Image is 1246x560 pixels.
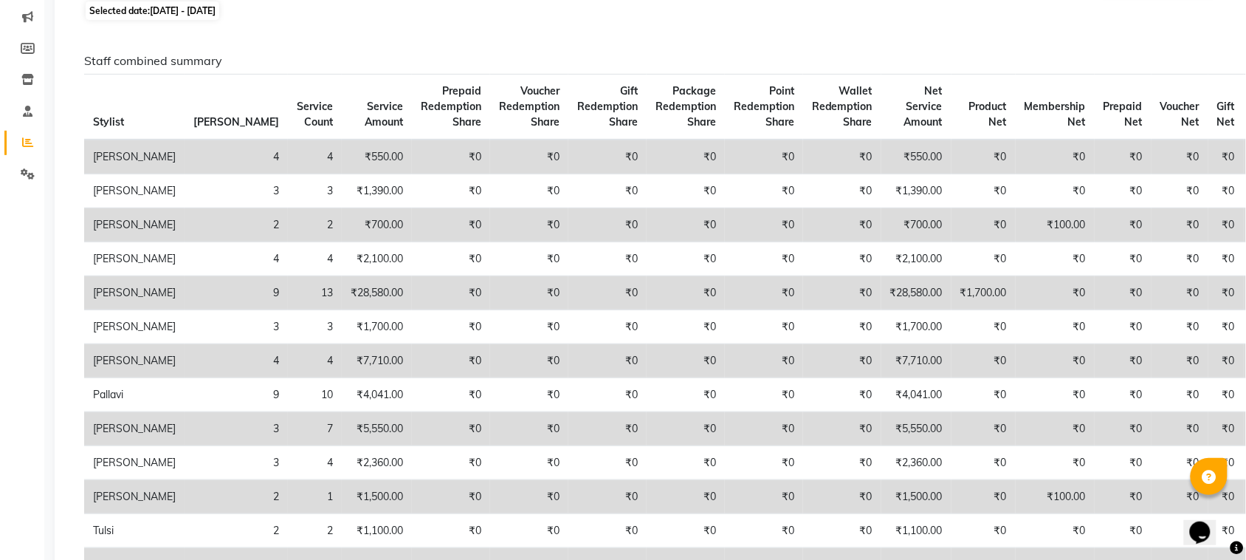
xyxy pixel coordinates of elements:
td: ₹0 [647,174,725,208]
span: Prepaid Redemption Share [421,84,481,129]
td: ₹0 [647,140,725,174]
td: ₹0 [647,378,725,412]
td: [PERSON_NAME] [84,242,185,276]
td: ₹0 [647,480,725,514]
td: ₹0 [951,344,1016,378]
span: Net Service Amount [904,84,943,129]
td: [PERSON_NAME] [84,208,185,242]
td: ₹0 [1208,208,1244,242]
td: ₹28,580.00 [342,276,412,310]
td: ₹0 [1208,412,1244,446]
td: ₹0 [412,412,490,446]
td: ₹0 [725,344,803,378]
td: ₹0 [568,446,647,480]
td: ₹0 [412,140,490,174]
td: ₹0 [1095,344,1152,378]
td: ₹0 [1016,276,1095,310]
td: ₹4,041.00 [881,378,951,412]
td: 3 [185,412,288,446]
td: ₹0 [490,412,568,446]
td: ₹1,700.00 [881,310,951,344]
td: ₹0 [1095,140,1152,174]
td: ₹0 [951,378,1016,412]
td: ₹0 [803,276,881,310]
td: ₹0 [1095,208,1152,242]
td: 3 [185,174,288,208]
td: ₹0 [1016,140,1095,174]
td: [PERSON_NAME] [84,446,185,480]
td: ₹0 [490,140,568,174]
span: Gift Net [1217,100,1235,129]
td: ₹0 [1095,310,1152,344]
td: ₹0 [568,242,647,276]
td: ₹0 [1208,378,1244,412]
td: ₹0 [1152,514,1208,548]
td: ₹0 [1208,242,1244,276]
td: ₹0 [568,174,647,208]
td: ₹0 [951,480,1016,514]
span: Stylist [93,115,124,129]
td: 4 [288,344,342,378]
td: ₹0 [412,446,490,480]
td: ₹0 [1152,276,1208,310]
td: ₹0 [951,446,1016,480]
td: [PERSON_NAME] [84,480,185,514]
td: 3 [185,446,288,480]
td: ₹0 [412,480,490,514]
td: ₹0 [1016,310,1095,344]
td: ₹0 [490,378,568,412]
td: ₹1,390.00 [342,174,412,208]
td: ₹0 [568,310,647,344]
td: ₹0 [490,242,568,276]
td: 7 [288,412,342,446]
td: ₹0 [1095,174,1152,208]
td: 2 [288,208,342,242]
td: ₹0 [803,242,881,276]
td: ₹0 [951,514,1016,548]
td: ₹28,580.00 [881,276,951,310]
td: ₹0 [803,378,881,412]
h6: Staff combined summary [84,54,1214,68]
td: ₹0 [1016,344,1095,378]
td: ₹0 [647,446,725,480]
td: ₹0 [1095,514,1152,548]
span: Voucher Redemption Share [499,84,560,129]
td: 4 [185,140,288,174]
td: ₹4,041.00 [342,378,412,412]
span: Service Amount [365,100,403,129]
td: ₹100.00 [1016,208,1095,242]
td: ₹550.00 [342,140,412,174]
td: ₹0 [490,276,568,310]
td: 3 [288,310,342,344]
td: ₹0 [803,310,881,344]
td: ₹0 [1152,242,1208,276]
td: Pallavi [84,378,185,412]
td: ₹0 [1095,446,1152,480]
td: ₹700.00 [881,208,951,242]
td: ₹1,500.00 [342,480,412,514]
td: 2 [185,514,288,548]
td: ₹0 [725,378,803,412]
td: ₹0 [725,412,803,446]
td: ₹0 [803,344,881,378]
td: ₹2,360.00 [881,446,951,480]
td: ₹700.00 [342,208,412,242]
td: ₹0 [951,174,1016,208]
td: 13 [288,276,342,310]
td: ₹0 [1095,242,1152,276]
td: ₹0 [1016,242,1095,276]
td: ₹0 [412,514,490,548]
td: ₹0 [647,344,725,378]
td: ₹0 [725,514,803,548]
td: ₹5,550.00 [881,412,951,446]
td: 2 [288,514,342,548]
td: ₹0 [1152,378,1208,412]
td: ₹550.00 [881,140,951,174]
td: ₹0 [568,412,647,446]
td: ₹0 [1208,446,1244,480]
td: ₹0 [1208,174,1244,208]
td: ₹0 [725,480,803,514]
td: ₹0 [1152,344,1208,378]
td: ₹0 [412,276,490,310]
span: Product Net [969,100,1007,129]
